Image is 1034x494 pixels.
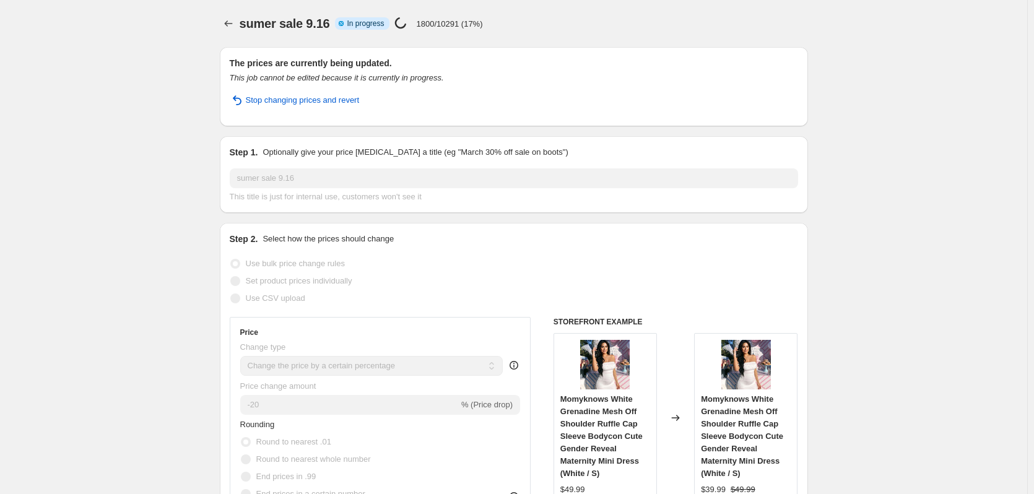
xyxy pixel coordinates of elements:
span: Momyknows White Grenadine Mesh Off Shoulder Ruffle Cap Sleeve Bodycon Cute Gender Reveal Maternit... [560,394,643,478]
span: Round to nearest whole number [256,454,371,464]
span: End prices in .99 [256,472,316,481]
button: Stop changing prices and revert [222,90,367,110]
i: This job cannot be edited because it is currently in progress. [230,73,444,82]
span: Use bulk price change rules [246,259,345,268]
span: Stop changing prices and revert [246,94,360,106]
span: Rounding [240,420,275,429]
img: MK210104901610-1_80x.jpg [580,340,630,389]
span: Use CSV upload [246,293,305,303]
h2: Step 2. [230,233,258,245]
h3: Price [240,327,258,337]
img: MK210104901610-1_80x.jpg [721,340,771,389]
button: Price change jobs [220,15,237,32]
span: This title is just for internal use, customers won't see it [230,192,422,201]
div: help [508,359,520,371]
input: -15 [240,395,459,415]
span: % (Price drop) [461,400,513,409]
input: 30% off holiday sale [230,168,798,188]
span: Price change amount [240,381,316,391]
p: 1800/10291 (17%) [417,19,483,28]
span: Round to nearest .01 [256,437,331,446]
h2: The prices are currently being updated. [230,57,798,69]
span: Change type [240,342,286,352]
span: Set product prices individually [246,276,352,285]
span: Momyknows White Grenadine Mesh Off Shoulder Ruffle Cap Sleeve Bodycon Cute Gender Reveal Maternit... [701,394,783,478]
p: Select how the prices should change [263,233,394,245]
p: Optionally give your price [MEDICAL_DATA] a title (eg "March 30% off sale on boots") [263,146,568,158]
h2: Step 1. [230,146,258,158]
span: In progress [347,19,384,28]
h6: STOREFRONT EXAMPLE [554,317,798,327]
span: sumer sale 9.16 [240,17,330,30]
